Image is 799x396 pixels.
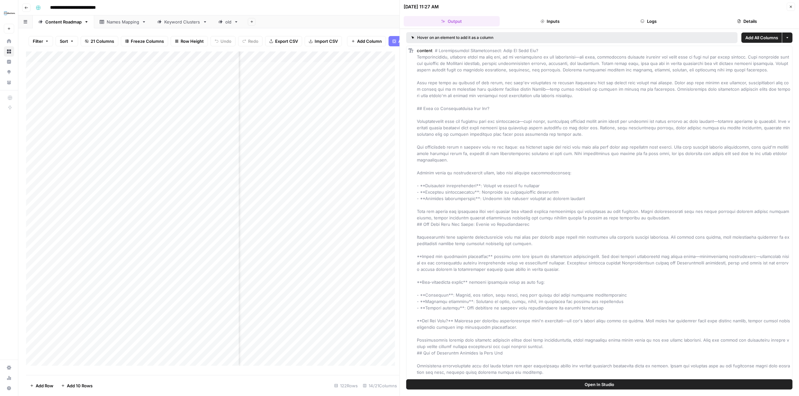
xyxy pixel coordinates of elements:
span: Add Column [357,38,382,44]
button: Undo [211,36,236,46]
span: Open In Studio [585,381,614,388]
div: 122 Rows [332,381,360,391]
div: Hover on an element to add it as a column [411,35,613,41]
div: Content Roadmap [45,19,82,25]
button: 21 Columns [81,36,118,46]
button: Row Height [171,36,208,46]
button: Add All Columns [741,32,782,43]
span: Undo [220,38,231,44]
span: Import CSV [315,38,338,44]
span: Sort [60,38,68,44]
a: Your Data [4,77,14,87]
a: Home [4,36,14,46]
button: Freeze Columns [121,36,168,46]
div: Keywords by Traffic [72,38,106,42]
a: Usage [4,373,14,383]
button: Export CSV [265,36,302,46]
button: Sort [56,36,78,46]
button: Filter [29,36,53,46]
button: Help + Support [4,383,14,393]
a: Opportunities [4,67,14,77]
a: Content Roadmap [33,15,94,28]
div: old [225,19,231,25]
span: Add 10 Rows [67,382,93,389]
button: Open In Studio [406,379,793,390]
span: Filter [33,38,43,44]
span: Add All Columns [745,34,778,41]
button: Details [699,16,795,26]
span: Export CSV [275,38,298,44]
button: Logs [601,16,697,26]
a: Settings [4,363,14,373]
a: old [213,15,244,28]
button: Add Column [347,36,386,46]
span: content [417,48,432,53]
span: 21 Columns [91,38,114,44]
img: FYidoctors Logo [4,7,15,19]
div: 14/21 Columns [360,381,399,391]
button: Redo [238,36,263,46]
span: Add Row [36,382,53,389]
a: Keyword Clusters [152,15,213,28]
div: Names Mapping [107,19,139,25]
button: Add 10 Rows [57,381,96,391]
button: Import CSV [305,36,342,46]
div: Keyword Clusters [164,19,200,25]
a: Names Mapping [94,15,152,28]
img: logo_orange.svg [10,10,15,15]
span: Redo [248,38,258,44]
button: Add Power Agent [389,36,437,46]
img: tab_keywords_by_traffic_grey.svg [65,37,70,42]
div: Domain Overview [26,38,58,42]
button: Workspace: FYidoctors [4,5,14,21]
span: Freeze Columns [131,38,164,44]
div: [DATE] 11:27 AM [404,4,439,10]
a: Insights [4,57,14,67]
a: Browse [4,46,14,57]
div: v 4.0.25 [18,10,31,15]
img: tab_domain_overview_orange.svg [19,37,24,42]
button: Inputs [502,16,598,26]
button: Add Row [26,381,57,391]
button: Output [404,16,500,26]
span: Row Height [181,38,204,44]
div: Domain: [DOMAIN_NAME] [17,17,71,22]
img: website_grey.svg [10,17,15,22]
